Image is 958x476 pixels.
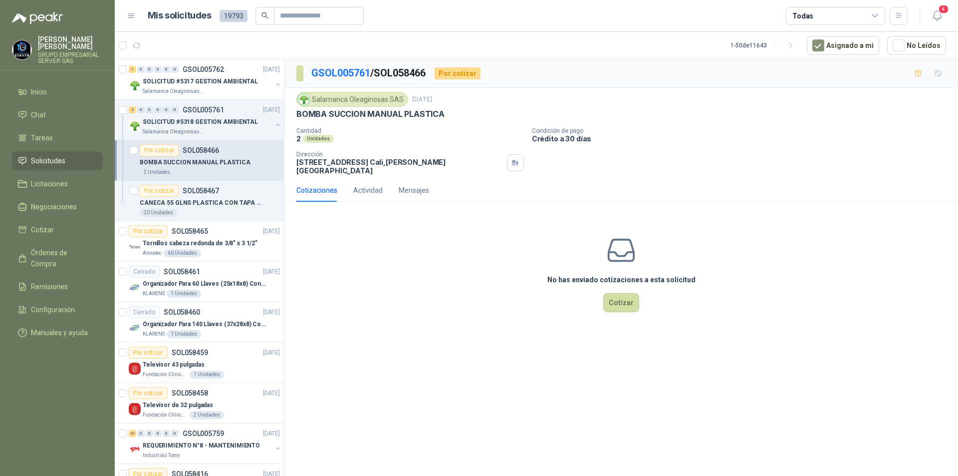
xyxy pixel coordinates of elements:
p: GSOL005761 [183,106,224,113]
p: Fundación Clínica Shaio [143,411,188,419]
p: Organizador Para 140 Llaves (37x28x8) Con Cerradura [143,320,267,329]
span: Inicio [31,86,47,97]
div: 0 [137,66,145,73]
div: 20 Unidades [140,209,177,217]
div: 60 Unidades [164,249,201,257]
div: Actividad [353,185,383,196]
p: [DATE] [263,65,280,74]
div: Todas [792,10,813,21]
p: Almatec [143,249,162,257]
a: Negociaciones [12,197,103,216]
img: Company Logo [129,444,141,456]
span: Manuales y ayuda [31,327,88,338]
p: Condición de pago [532,127,954,134]
div: 0 [163,66,170,73]
a: Solicitudes [12,151,103,170]
img: Company Logo [129,322,141,334]
p: KLARENS [143,330,165,338]
p: [DATE] [263,267,280,277]
p: [DATE] [263,308,280,317]
img: Company Logo [129,79,141,91]
div: 0 [137,106,145,113]
div: 0 [137,430,145,437]
div: 0 [146,106,153,113]
span: 19793 [220,10,247,22]
p: BOMBA SUCCION MANUAL PLASTICA [296,109,445,119]
span: Cotizar [31,224,54,235]
div: Por cotizar [129,387,168,399]
span: Configuración [31,304,75,315]
p: SOLICITUD #5317 GESTION AMBIENTAL [143,77,258,86]
div: Por cotizar [435,67,480,79]
div: 0 [171,66,179,73]
p: [DATE] [263,389,280,398]
a: Por cotizarSOL058465[DATE] Company LogoTornillos cabeza redonda de 3/8" x 3 1/2"Almatec60 Unidades [115,221,284,262]
div: 2 [129,106,136,113]
button: Asignado a mi [807,36,879,55]
div: 0 [154,106,162,113]
p: Fundación Clínica Shaio [143,371,188,379]
p: Tornillos cabeza redonda de 3/8" x 3 1/2" [143,239,257,248]
div: Mensajes [399,185,429,196]
span: 4 [938,4,949,14]
p: Salamanca Oleaginosas SAS [143,128,206,136]
p: [DATE] [263,227,280,236]
p: [DATE] [263,105,280,115]
a: Configuración [12,300,103,319]
a: Tareas [12,128,103,147]
div: 1 [129,66,136,73]
a: Inicio [12,82,103,101]
p: Dirección [296,151,503,158]
p: SOLICITUD #5318 GESTION AMBIENTAL [143,117,258,127]
div: 0 [163,106,170,113]
button: Cotizar [603,293,639,312]
p: SOL058461 [164,268,200,275]
div: Por cotizar [129,347,168,359]
div: 1 Unidades [167,290,201,298]
a: 41 0 0 0 0 0 GSOL005759[DATE] Company LogoREQUERIMIENTO N°8 - MANTENIMIENTOIndustrias Tomy [129,428,282,460]
a: Remisiones [12,277,103,296]
div: Unidades [303,135,334,143]
p: / SOL058466 [311,65,427,81]
p: BOMBA SUCCION MANUAL PLASTICA [140,158,250,167]
p: KLARENS [143,290,165,298]
div: Salamanca Oleaginosas SAS [296,92,408,107]
p: SOL058460 [164,309,200,316]
h1: Mis solicitudes [148,8,212,23]
div: 0 [154,66,162,73]
p: SOL058466 [183,147,219,154]
p: SOL058458 [172,390,208,397]
div: 0 [154,430,162,437]
a: Licitaciones [12,174,103,193]
p: Salamanca Oleaginosas SAS [143,87,206,95]
a: Por cotizarSOL058467CANECA 55 GLNS PLASTICA CON TAPA PEQUEÑA20 Unidades [115,181,284,221]
div: Por cotizar [140,185,179,197]
a: Por cotizarSOL058459[DATE] Company LogoTelevisor 43 pulgadasFundación Clínica Shaio1 Unidades [115,343,284,383]
h3: No has enviado cotizaciones a esta solicitud [547,274,696,285]
p: GRUPO EMPRESARIAL SERVER SAS [38,52,103,64]
p: CANECA 55 GLNS PLASTICA CON TAPA PEQUEÑA [140,198,264,208]
a: GSOL005761 [311,67,370,79]
a: CerradoSOL058460[DATE] Company LogoOrganizador Para 140 Llaves (37x28x8) Con CerraduraKLARENS1 Un... [115,302,284,343]
button: 4 [928,7,946,25]
span: Solicitudes [31,155,65,166]
a: Manuales y ayuda [12,323,103,342]
div: 0 [171,430,179,437]
p: [DATE] [412,95,432,104]
div: Cerrado [129,266,160,278]
div: 2 Unidades [190,411,224,419]
span: search [261,12,268,19]
img: Company Logo [129,403,141,415]
p: [DATE] [263,348,280,358]
div: 1 Unidades [167,330,201,338]
p: SOL058465 [172,228,208,235]
span: Negociaciones [31,201,77,212]
a: 1 0 0 0 0 0 GSOL005762[DATE] Company LogoSOLICITUD #5317 GESTION AMBIENTALSalamanca Oleaginosas SAS [129,63,282,95]
div: 0 [146,430,153,437]
p: Industrias Tomy [143,452,180,460]
button: No Leídos [887,36,946,55]
p: Televisor 43 pulgadas [143,360,204,370]
img: Company Logo [298,94,309,105]
span: Tareas [31,132,53,143]
span: Órdenes de Compra [31,247,93,269]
